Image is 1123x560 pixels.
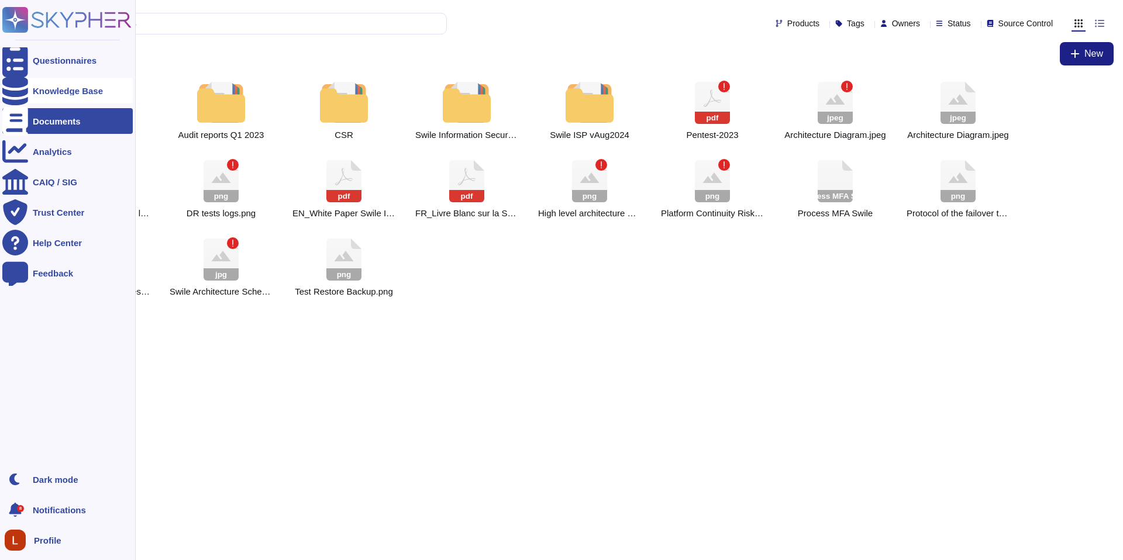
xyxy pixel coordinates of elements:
[907,208,1010,219] span: Protocol of the failover testing.png
[292,208,395,219] span: EN_White Paper Swile Information Security.pdf
[33,147,72,156] div: Analytics
[33,506,86,514] span: Notifications
[998,19,1053,27] span: Source Control
[948,19,971,27] span: Status
[847,19,864,27] span: Tags
[33,178,77,186] div: CAIQ / SIG
[33,269,73,278] div: Feedback
[33,475,78,484] div: Dark mode
[661,208,764,219] span: Platform Continuity Risks.png
[2,527,34,553] button: user
[2,230,133,255] a: Help Center
[787,19,819,27] span: Products
[1060,42,1114,65] button: New
[170,286,273,297] span: Swile Architecture Schema.jpg
[892,19,920,27] span: Owners
[17,505,24,512] div: 8
[2,108,133,134] a: Documents
[46,13,446,34] input: Search by keywords
[178,130,264,140] span: Audit reports Q1 2023
[415,208,518,219] span: FR_Livre Blanc sur la Sécurité de l'Information Swile.pdf
[335,130,353,140] span: CSR
[34,536,61,545] span: Profile
[2,260,133,286] a: Feedback
[798,208,873,219] span: Process MFA Swile
[33,238,82,247] div: Help Center
[295,286,393,297] span: Test Restore Backup.png
[907,130,1008,140] span: Architecture Diagram.jpeg
[415,130,518,140] span: Swile Information Security Policy
[2,78,133,103] a: Knowledge Base
[33,117,81,126] div: Documents
[1084,49,1103,58] span: New
[686,130,738,140] span: 2023-SWILE - Web Application Assessment - Executive Report v1.0.pdf
[538,208,641,219] span: High level architecture Swile - 2023.png
[2,169,133,195] a: CAIQ / SIG
[2,47,133,73] a: Questionnaires
[33,56,97,65] div: Questionnaires
[187,208,256,219] span: DR tests logs.png
[5,530,26,551] img: user
[784,130,886,140] span: Architecture Diagram.jpeg
[2,199,133,225] a: Trust Center
[2,139,133,164] a: Analytics
[33,87,103,95] div: Knowledge Base
[550,130,629,140] span: Swile ISP vAug2024
[33,208,84,217] div: Trust Center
